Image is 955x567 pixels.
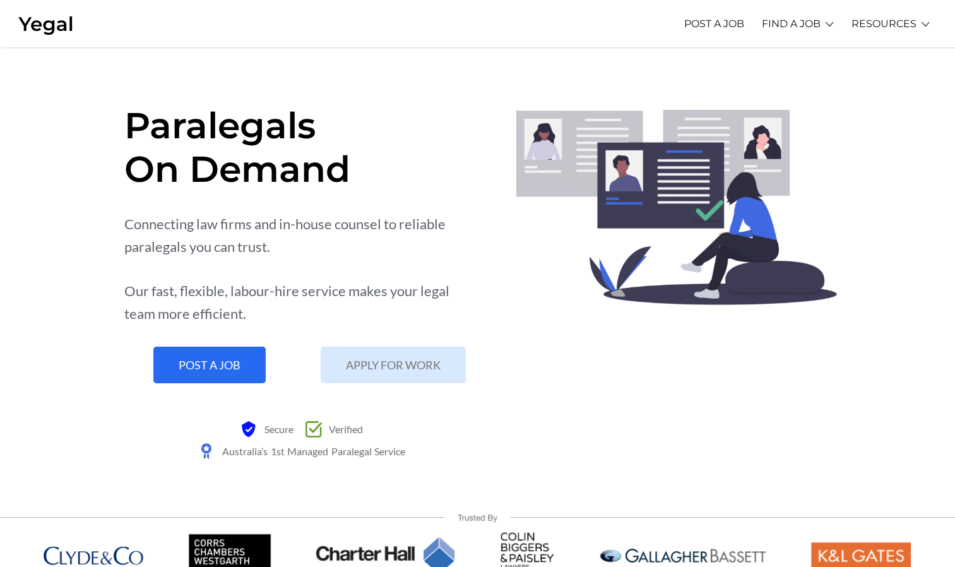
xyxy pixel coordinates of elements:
[124,280,478,325] div: Our fast, flexible, labour-hire service makes your legal team more efficient.
[124,104,478,191] h1: Paralegals On Demand
[219,440,405,462] span: Australia’s 1st Managed Paralegal Service
[179,359,240,371] span: POST A JOB
[851,6,916,41] a: RESOURCES
[346,359,441,371] span: APPLY FOR WORK
[124,213,478,258] div: Connecting law firms and in-house counsel to reliable paralegals you can trust.
[321,347,466,383] a: APPLY FOR WORK
[326,418,363,440] span: Verified
[261,418,294,440] span: Secure
[153,347,266,383] a: POST A JOB
[762,6,821,41] a: FIND A JOB
[684,6,744,41] a: POST A JOB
